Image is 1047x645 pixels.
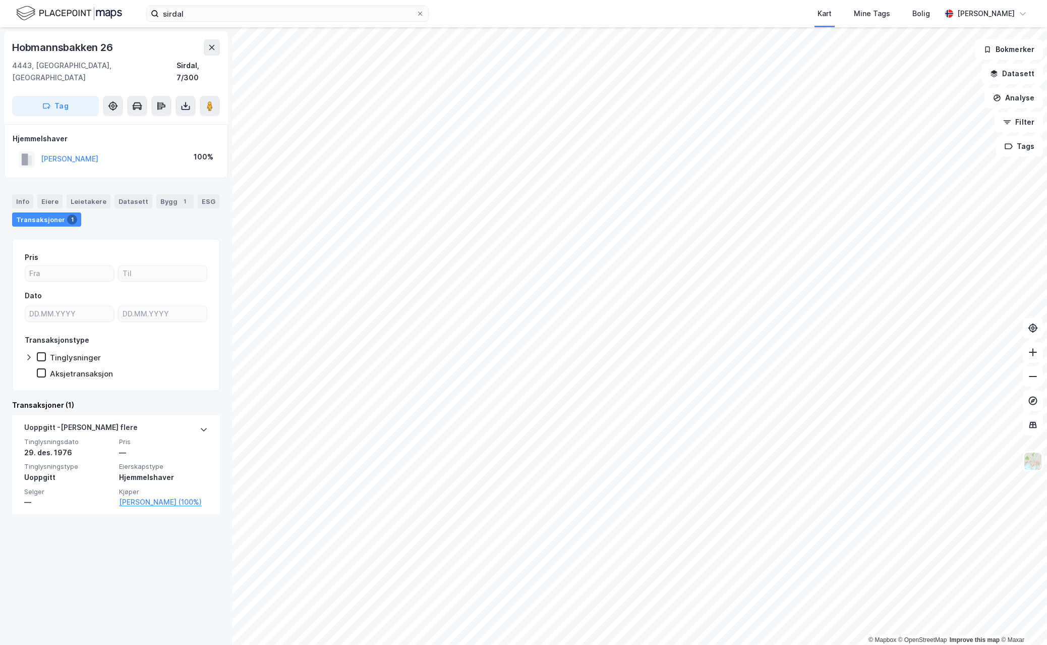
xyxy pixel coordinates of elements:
a: Mapbox [868,636,896,643]
div: Bolig [912,8,930,20]
div: [PERSON_NAME] [957,8,1015,20]
span: Eierskapstype [119,462,208,471]
div: Kontrollprogram for chat [997,597,1047,645]
div: Dato [25,290,42,302]
input: DD.MM.YYYY [25,306,113,321]
button: Tag [12,96,99,116]
img: logo.f888ab2527a4732fd821a326f86c7f29.svg [16,5,122,22]
div: Uoppgitt - [PERSON_NAME] flere [24,421,138,438]
div: Sirdal, 7/300 [177,60,220,84]
div: Kart [818,8,832,20]
a: OpenStreetMap [898,636,947,643]
div: Transaksjoner (1) [12,399,220,411]
div: 100% [194,151,213,163]
img: Z [1023,452,1042,471]
div: Transaksjonstype [25,334,89,346]
div: Tinglysninger [50,353,101,362]
span: Kjøper [119,488,208,496]
input: DD.MM.YYYY [119,306,207,321]
div: ESG [198,194,219,208]
div: Bygg [156,194,194,208]
div: Hjemmelshaver [13,133,219,145]
div: 1 [180,196,190,206]
div: Datasett [114,194,152,208]
div: Info [12,194,33,208]
span: Tinglysningstype [24,462,113,471]
span: Selger [24,488,113,496]
div: 29. des. 1976 [24,447,113,459]
div: Transaksjoner [12,212,81,227]
button: Bokmerker [975,39,1043,60]
button: Analyse [984,88,1043,108]
input: Søk på adresse, matrikkel, gårdeiere, leietakere eller personer [159,6,416,21]
input: Fra [25,266,113,281]
div: Leietakere [67,194,110,208]
a: [PERSON_NAME] (100%) [119,496,208,508]
a: Improve this map [950,636,1000,643]
button: Datasett [981,64,1043,84]
iframe: Chat Widget [997,597,1047,645]
div: Aksjetransaksjon [50,369,113,379]
button: Tags [996,136,1043,156]
div: Mine Tags [854,8,890,20]
div: 1 [67,214,77,225]
div: Hjemmelshaver [119,471,208,483]
span: Pris [119,438,208,446]
span: Tinglysningsdato [24,438,113,446]
button: Filter [995,112,1043,132]
div: Hobmannsbakken 26 [12,39,115,56]
div: Eiere [37,194,63,208]
div: Uoppgitt [24,471,113,483]
input: Til [119,266,207,281]
div: 4443, [GEOGRAPHIC_DATA], [GEOGRAPHIC_DATA] [12,60,177,84]
div: — [119,447,208,459]
div: Pris [25,251,38,263]
div: — [24,496,113,508]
